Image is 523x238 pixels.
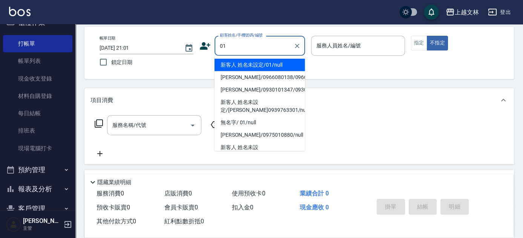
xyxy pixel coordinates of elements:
h5: [PERSON_NAME] [23,217,61,225]
button: 客戶管理 [3,199,72,218]
label: 帳單日期 [100,35,115,41]
span: 紅利點數折抵 0 [164,218,204,225]
p: 隱藏業績明細 [97,178,131,186]
input: YYYY/MM/DD hh:mm [100,42,177,54]
label: 顧客姓名/手機號碼/編號 [220,32,263,38]
button: 登出 [485,5,514,19]
button: 指定 [411,36,427,50]
span: 業績合計 0 [300,190,329,197]
li: 無名字/ 01/null [215,116,305,129]
img: Person [6,217,21,232]
button: 不指定 [427,36,448,50]
span: 會員卡販賣 0 [164,204,198,211]
span: 鎖定日期 [111,58,132,66]
li: 新客人 姓名未設定/[PERSON_NAME]0920011693/null [215,141,305,162]
span: 店販消費 0 [164,190,192,197]
span: 現金應收 0 [300,204,329,211]
p: 主管 [23,225,61,232]
p: 項目消費 [90,96,113,104]
span: 其他付款方式 0 [97,218,136,225]
button: 上越文林 [443,5,482,20]
span: 服務消費 0 [97,190,124,197]
div: 上越文林 [455,8,479,17]
button: Choose date, selected date is 2025-09-11 [180,39,198,57]
span: 扣入金 0 [232,204,253,211]
button: Open [187,119,199,131]
a: 現場電腦打卡 [3,140,72,157]
li: [PERSON_NAME]/0930101347/0930101347 [215,84,305,96]
div: 店販銷售 [84,170,514,188]
button: save [424,5,439,20]
img: Logo [9,7,31,16]
li: 新客人 姓名未設定/[PERSON_NAME]0939763301/null [215,96,305,116]
a: 每日結帳 [3,105,72,122]
li: [PERSON_NAME]/0975010880/null [215,129,305,141]
span: 使用預收卡 0 [232,190,265,197]
a: 現金收支登錄 [3,70,72,87]
a: 打帳單 [3,35,72,52]
a: 排班表 [3,122,72,139]
li: 新客人 姓名未設定/01/null [215,59,305,71]
a: 帳單列表 [3,52,72,70]
div: 項目消費 [84,88,514,112]
button: 報表及分析 [3,179,72,199]
a: 材料自購登錄 [3,87,72,105]
li: [PERSON_NAME]/0966080138/0966080138 [215,71,305,84]
span: 預收卡販賣 0 [97,204,130,211]
button: Clear [292,41,302,51]
button: 預約管理 [3,160,72,180]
